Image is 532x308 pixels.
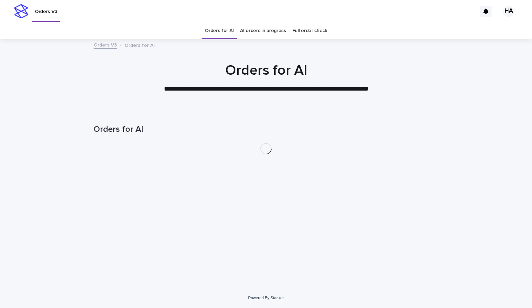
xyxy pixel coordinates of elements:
h1: Orders for AI [94,62,438,79]
a: Orders V3 [94,41,117,49]
h1: Orders for AI [94,124,438,135]
p: Orders for AI [125,41,155,49]
img: stacker-logo-s-only.png [14,4,28,18]
a: Orders for AI [205,23,234,39]
a: AI orders in progress [240,23,286,39]
div: HA [503,6,514,17]
a: Full order check [292,23,327,39]
a: Powered By Stacker [248,296,284,300]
